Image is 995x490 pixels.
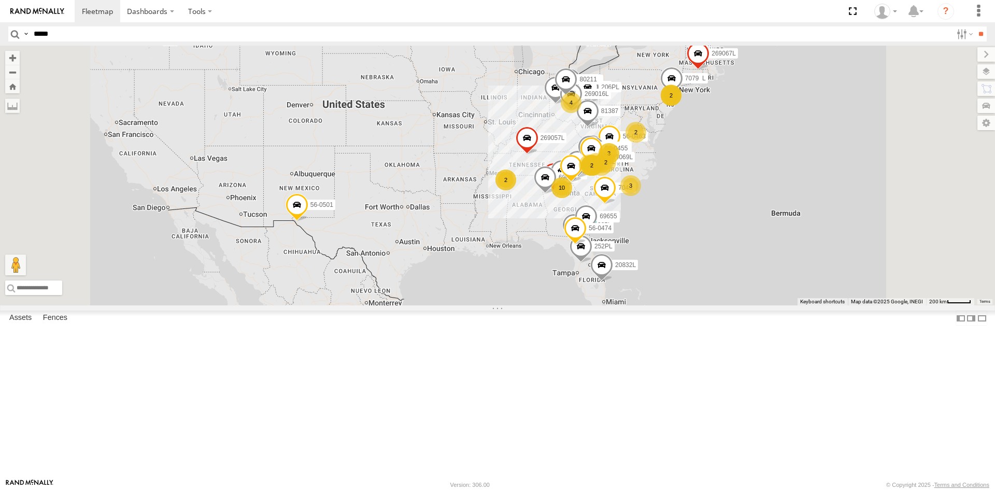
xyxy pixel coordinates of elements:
label: Hide Summary Table [977,311,987,326]
label: Measure [5,99,20,113]
span: 56-0474 [589,225,612,232]
a: Terms (opens in new tab) [979,300,990,304]
span: 200 km [929,299,947,304]
div: Version: 306.00 [450,482,490,488]
span: Map data ©2025 Google, INEGI [851,299,923,304]
i: ? [937,3,954,20]
div: Zack Abernathy [871,4,901,19]
span: 56-0463 [623,133,646,140]
span: 269016L [585,90,609,97]
div: 2 [595,152,616,173]
button: Zoom in [5,51,20,65]
label: Dock Summary Table to the Right [966,311,976,326]
span: 269069L [608,153,633,161]
div: 10 [551,177,572,198]
span: 269057L [541,134,565,142]
span: 80211 [579,76,596,83]
div: 2 [626,122,646,143]
div: 3 [599,143,619,164]
a: Visit our Website [6,480,53,490]
span: 20832L [615,261,636,268]
div: 2 [661,85,681,106]
span: 269067L [712,50,736,57]
button: Zoom out [5,65,20,79]
label: Map Settings [977,116,995,130]
div: 4 [581,155,602,176]
button: Drag Pegman onto the map to open Street View [5,255,26,275]
div: 2 [661,85,681,105]
img: rand-logo.svg [10,8,64,15]
label: Assets [4,311,37,326]
span: 69650 [559,174,576,181]
div: 2 [586,153,606,174]
span: 7043 [618,184,632,191]
div: 2 [581,155,602,176]
div: © Copyright 2025 - [886,482,989,488]
a: Terms and Conditions [934,482,989,488]
div: 4 [561,92,581,113]
button: Keyboard shortcuts [800,298,845,305]
div: 2 [579,155,600,175]
label: Fences [38,311,73,326]
span: 56-0501 [310,201,333,208]
span: 69655 [600,213,617,220]
label: Search Query [22,26,30,41]
div: 2 [495,170,516,190]
label: Search Filter Options [953,26,975,41]
div: 3 [620,175,641,196]
span: 81387 [601,107,618,115]
button: Map Scale: 200 km per 43 pixels [926,298,974,305]
span: 206PL [601,83,619,90]
span: 252PL [594,243,613,250]
span: 20837L [685,74,706,81]
button: Zoom Home [5,79,20,93]
span: 502PL [583,76,601,83]
span: 7079 [685,75,699,82]
label: Dock Summary Table to the Left [956,311,966,326]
